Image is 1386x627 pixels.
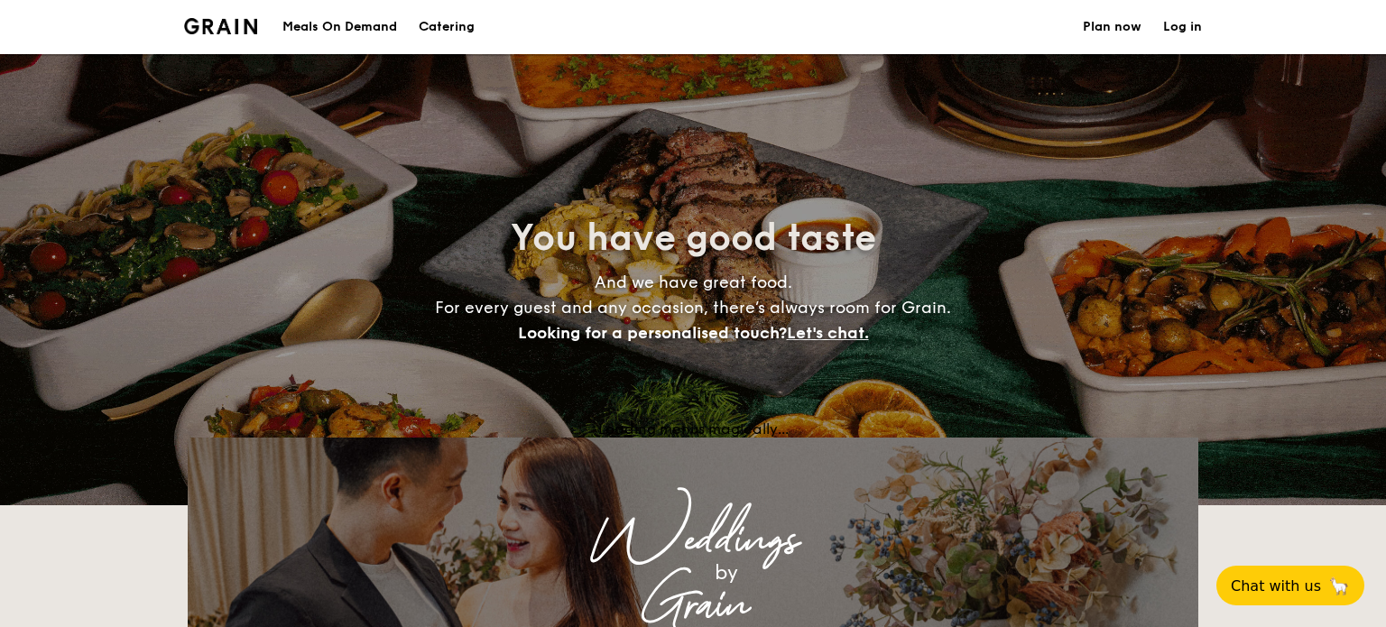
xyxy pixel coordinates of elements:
span: Let's chat. [787,323,869,343]
span: 🦙 [1328,576,1350,596]
img: Grain [184,18,257,34]
div: Loading menus magically... [188,420,1198,438]
div: by [413,557,1039,589]
div: Weddings [346,524,1039,557]
div: Grain [346,589,1039,622]
button: Chat with us🦙 [1216,566,1364,605]
span: Chat with us [1231,577,1321,595]
a: Logotype [184,18,257,34]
